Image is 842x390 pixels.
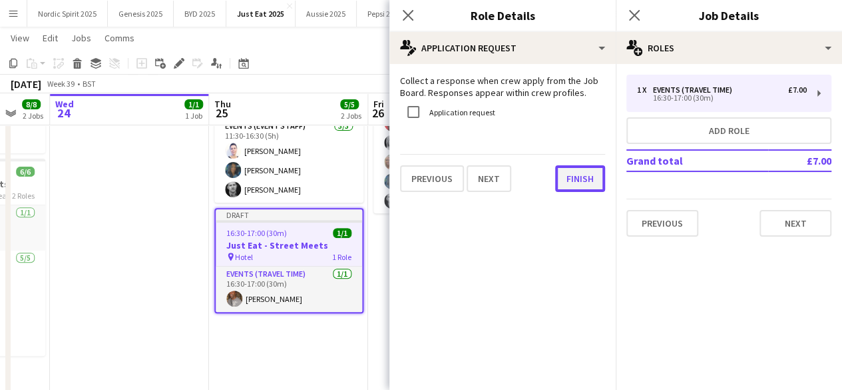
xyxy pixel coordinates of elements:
[44,79,77,89] span: Week 39
[53,105,74,121] span: 24
[216,209,362,220] div: Draft
[637,95,807,101] div: 16:30-17:00 (30m)
[185,111,202,121] div: 1 Job
[371,105,384,121] span: 26
[22,99,41,109] span: 8/8
[373,91,523,214] app-card-role: Events (Event Staff)5/511:30-16:30 (5h)[PERSON_NAME][PERSON_NAME][PERSON_NAME][PERSON_NAME][PERSO...
[637,85,653,95] div: 1 x
[768,150,831,171] td: £7.00
[788,85,807,95] div: £7.00
[212,105,231,121] span: 25
[226,228,287,238] span: 16:30-17:00 (30m)
[626,117,831,144] button: Add role
[427,107,495,117] label: Application request
[340,99,359,109] span: 5/5
[467,165,511,192] button: Next
[373,98,384,110] span: Fri
[11,32,29,44] span: View
[105,32,134,44] span: Comms
[357,1,413,27] button: Pepsi 2025
[759,210,831,237] button: Next
[12,191,35,201] span: 2 Roles
[216,239,362,251] h3: Just Eat - Street Meets
[37,29,63,47] a: Edit
[626,210,698,237] button: Previous
[400,75,605,99] p: Collect a response when crew apply from the Job Board. Responses appear within crew profiles.
[43,32,58,44] span: Edit
[83,79,96,89] div: BST
[71,32,91,44] span: Jobs
[226,1,296,27] button: Just Eat 2025
[214,208,363,313] app-job-card: Draft16:30-17:00 (30m)1/1Just Eat - Street Meets Hotel1 RoleEvents (Travel Time)1/116:30-17:00 (3...
[23,111,43,121] div: 2 Jobs
[555,165,605,192] button: Finish
[66,29,97,47] a: Jobs
[400,165,464,192] button: Previous
[616,7,842,24] h3: Job Details
[5,29,35,47] a: View
[389,7,616,24] h3: Role Details
[296,1,357,27] button: Aussie 2025
[341,111,361,121] div: 2 Jobs
[235,252,253,262] span: Hotel
[332,252,351,262] span: 1 Role
[216,267,362,312] app-card-role: Events (Travel Time)1/116:30-17:00 (30m)[PERSON_NAME]
[653,85,737,95] div: Events (Travel Time)
[55,98,74,110] span: Wed
[333,228,351,238] span: 1/1
[184,99,203,109] span: 1/1
[108,1,174,27] button: Genesis 2025
[616,32,842,64] div: Roles
[11,77,41,91] div: [DATE]
[389,32,616,64] div: Application Request
[626,150,768,171] td: Grand total
[99,29,140,47] a: Comms
[214,119,363,203] app-card-role: Events (Event Staff)3/311:30-16:30 (5h)[PERSON_NAME][PERSON_NAME][PERSON_NAME]
[214,98,231,110] span: Thu
[27,1,108,27] button: Nordic Spirit 2025
[16,167,35,177] span: 6/6
[174,1,226,27] button: BYD 2025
